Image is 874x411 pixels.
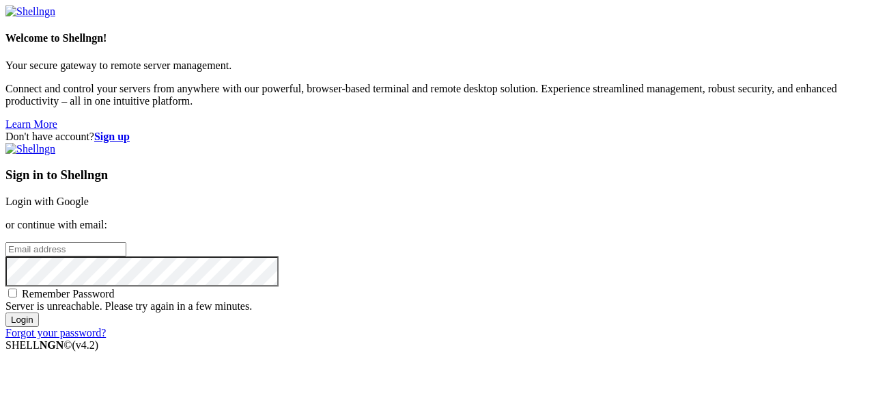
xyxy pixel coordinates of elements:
[5,143,55,155] img: Shellngn
[72,339,99,351] span: 4.2.0
[5,83,869,107] p: Connect and control your servers from anywhere with our powerful, browser-based terminal and remo...
[5,168,869,183] h3: Sign in to Shellngn
[5,196,89,207] a: Login with Google
[5,5,55,18] img: Shellngn
[5,339,98,351] span: SHELL ©
[5,219,869,231] p: or continue with email:
[5,131,869,143] div: Don't have account?
[5,327,106,339] a: Forgot your password?
[5,313,39,327] input: Login
[22,288,115,300] span: Remember Password
[5,118,57,130] a: Learn More
[5,32,869,44] h4: Welcome to Shellngn!
[94,131,130,142] a: Sign up
[8,289,17,297] input: Remember Password
[40,339,64,351] b: NGN
[5,300,869,313] div: Server is unreachable. Please try again in a few minutes.
[5,242,126,256] input: Email address
[5,59,869,72] p: Your secure gateway to remote server management.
